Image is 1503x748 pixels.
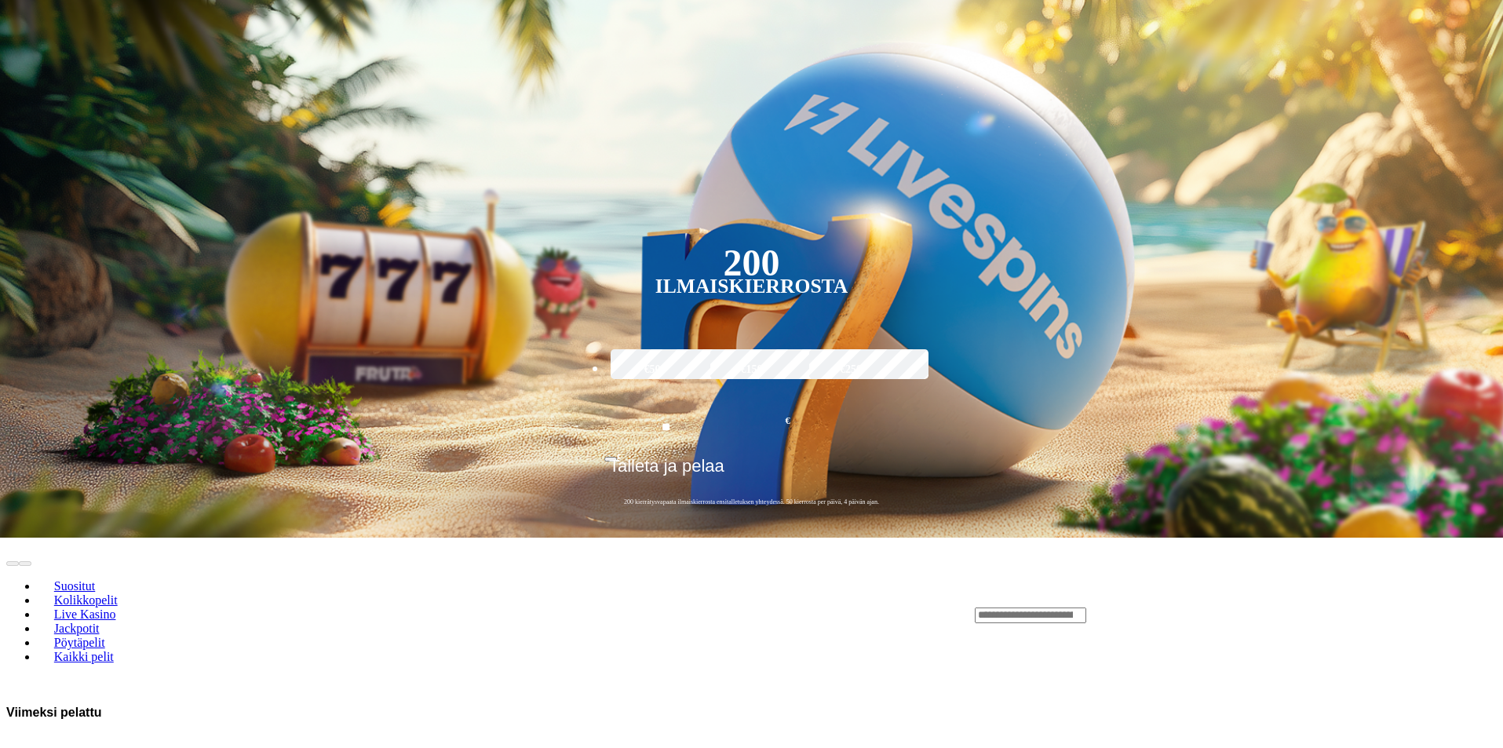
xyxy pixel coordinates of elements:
[609,456,724,487] span: Talleta ja pelaa
[6,705,102,720] h3: Viimeksi pelattu
[604,455,899,488] button: Talleta ja pelaa
[48,622,106,635] span: Jackpotit
[604,498,899,506] span: 200 kierrätysvapaata ilmaiskierrosta ensitalletuksen yhteydessä. 50 kierrosta per päivä, 4 päivän...
[6,538,1497,691] header: Lobby
[48,636,111,649] span: Pöytäpelit
[38,645,130,669] a: Kaikki pelit
[6,561,19,566] button: prev slide
[607,347,698,392] label: €50
[655,277,848,296] div: Ilmaiskierrosta
[38,575,111,598] a: Suositut
[786,414,790,429] span: €
[48,593,124,607] span: Kolikkopelit
[805,347,896,392] label: €250
[6,553,943,677] nav: Lobby
[38,631,121,655] a: Pöytäpelit
[617,451,622,461] span: €
[975,608,1086,623] input: Search
[38,617,115,640] a: Jackpotit
[38,603,132,626] a: Live Kasino
[38,589,133,612] a: Kolikkopelit
[19,561,31,566] button: next slide
[723,254,779,272] div: 200
[48,608,122,621] span: Live Kasino
[48,579,101,593] span: Suositut
[48,650,120,663] span: Kaikki pelit
[706,347,797,392] label: €150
